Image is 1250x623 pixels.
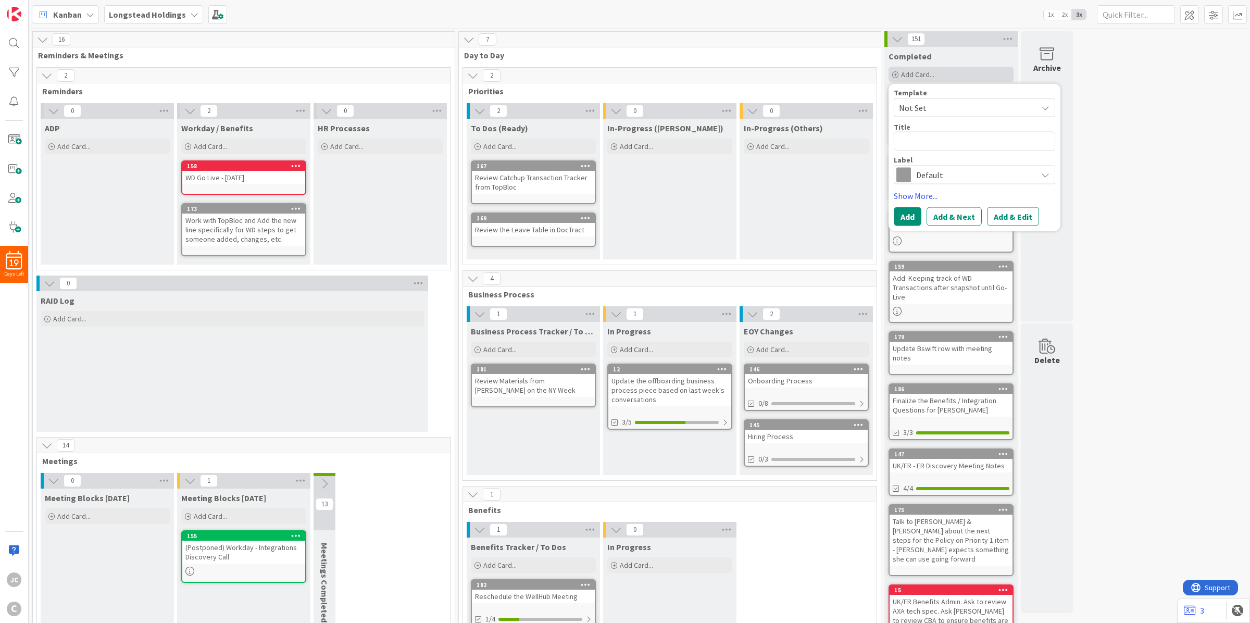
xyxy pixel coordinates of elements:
[7,602,21,616] div: C
[472,365,595,374] div: 181
[890,450,1013,472] div: 147UK/FR - ER Discovery Meeting Notes
[744,326,793,337] span: EOY Changes
[758,398,768,409] span: 0/8
[608,365,731,406] div: 12Update the offboarding business process piece based on last week's conversations
[471,542,566,552] span: Benefits Tracker / To Dos
[182,531,305,564] div: 155(Postponed) Workday - Integrations Discovery Call
[10,259,19,267] span: 19
[749,366,868,373] div: 146
[182,171,305,184] div: WD Go Live - [DATE]
[890,505,1013,515] div: 175
[182,161,305,184] div: 158WD Go Live - [DATE]
[64,105,81,117] span: 0
[483,345,517,354] span: Add Card...
[187,532,305,540] div: 155
[890,585,1013,595] div: 15
[1058,9,1072,20] span: 2x
[745,420,868,443] div: 145Hiring Process
[42,456,438,466] span: Meetings
[182,204,305,246] div: 173Work with TopBloc and Add the new line specifically for WD steps to get someone added, changes...
[483,560,517,570] span: Add Card...
[45,123,60,133] span: ADP
[899,101,1029,115] span: Not Set
[477,366,595,373] div: 181
[472,214,595,236] div: 169Review the Leave Table in DocTract
[890,271,1013,304] div: Add: Keeping track of WD Transactions after snapshot until Go-Live
[472,214,595,223] div: 169
[479,33,496,46] span: 7
[745,365,868,374] div: 146
[1044,9,1058,20] span: 1x
[38,50,442,60] span: Reminders & Meetings
[890,262,1013,304] div: 159Add: Keeping track of WD Transactions after snapshot until Go-Live
[894,156,913,163] span: Label
[613,366,731,373] div: 12
[336,105,354,117] span: 0
[194,142,227,151] span: Add Card...
[890,515,1013,566] div: Talk to [PERSON_NAME] & [PERSON_NAME] about the next steps for the Policy on Priority 1 item - [P...
[607,123,723,133] span: In-Progress (Jerry)
[7,7,21,21] img: Visit kanbanzone.com
[907,33,925,45] span: 151
[53,314,86,323] span: Add Card...
[901,70,934,79] span: Add Card...
[194,512,227,521] span: Add Card...
[483,142,517,151] span: Add Card...
[472,171,595,194] div: Review Catchup Transaction Tracker from TopBloc
[762,105,780,117] span: 0
[894,89,927,96] span: Template
[472,365,595,397] div: 181Review Materials from [PERSON_NAME] on the NY Week
[745,374,868,388] div: Onboarding Process
[181,123,253,133] span: Workday / Benefits
[916,167,1032,182] span: Default
[472,161,595,171] div: 167
[57,512,91,521] span: Add Card...
[756,142,790,151] span: Add Card...
[472,374,595,397] div: Review Materials from [PERSON_NAME] on the NY Week
[316,498,333,510] span: 13
[41,295,74,306] span: RAID Log
[59,277,77,290] span: 0
[762,308,780,320] span: 2
[330,142,364,151] span: Add Card...
[42,86,438,96] span: Reminders
[181,493,266,503] span: Meeting Blocks Tomorrow
[890,505,1013,566] div: 175Talk to [PERSON_NAME] & [PERSON_NAME] about the next steps for the Policy on Priority 1 item -...
[490,524,507,536] span: 1
[622,417,632,428] span: 3/5
[468,289,864,300] span: Business Process
[620,560,653,570] span: Add Card...
[890,262,1013,271] div: 159
[894,451,1013,458] div: 147
[200,105,218,117] span: 2
[626,105,644,117] span: 0
[182,214,305,246] div: Work with TopBloc and Add the new line specifically for WD steps to get someone added, changes, etc.
[607,542,651,552] span: In Progress
[890,450,1013,459] div: 147
[758,454,768,465] span: 0/3
[182,541,305,564] div: (Postponed) Workday - Integrations Discovery Call
[1034,354,1060,366] div: Delete
[477,215,595,222] div: 169
[182,161,305,171] div: 158
[182,204,305,214] div: 173
[987,207,1039,226] button: Add & Edit
[607,326,651,337] span: In Progress
[894,506,1013,514] div: 175
[894,263,1013,270] div: 159
[894,587,1013,594] div: 15
[182,531,305,541] div: 155
[894,189,1055,202] a: Show More...
[756,345,790,354] span: Add Card...
[745,420,868,430] div: 145
[490,105,507,117] span: 2
[7,572,21,587] div: JC
[620,345,653,354] span: Add Card...
[483,488,501,501] span: 1
[620,142,653,151] span: Add Card...
[57,69,74,82] span: 2
[483,272,501,285] span: 4
[626,524,644,536] span: 0
[471,123,528,133] span: To Dos (Ready)
[483,69,501,82] span: 2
